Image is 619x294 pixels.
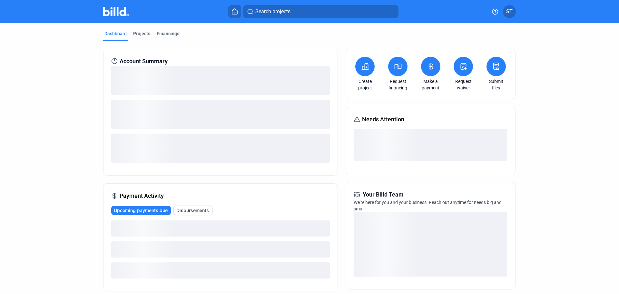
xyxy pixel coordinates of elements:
div: loading [354,129,507,161]
button: Search projects [243,5,398,18]
a: Submit files [485,78,507,91]
a: Request waiver [452,78,475,91]
div: Projects [133,30,150,37]
span: Needs Attention [362,115,404,124]
span: ST [506,8,513,15]
div: Financings [157,30,179,37]
button: Disbursements [173,206,212,215]
div: loading [111,134,330,163]
span: Account Summary [120,57,168,66]
div: loading [111,66,330,95]
span: Disbursements [176,207,209,214]
button: Upcoming payments due [111,206,171,215]
button: ST [503,5,516,18]
a: Request financing [387,78,409,91]
div: loading [111,220,330,237]
span: Payment Activity [120,191,164,200]
span: Search projects [255,8,290,15]
a: Make a payment [419,78,442,91]
div: loading [354,212,507,277]
div: loading [111,262,330,279]
span: We're here for you and your business. Reach out anytime for needs big and small! [354,200,502,211]
a: Create project [354,78,376,91]
span: Upcoming payments due [114,207,168,214]
div: loading [111,241,330,258]
span: Your Billd Team [363,190,404,199]
img: Billd Company Logo [103,7,129,16]
div: Dashboard [104,30,127,37]
div: loading [111,100,330,129]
